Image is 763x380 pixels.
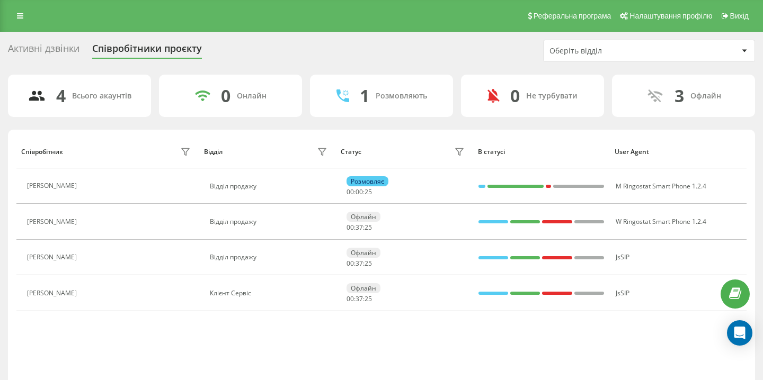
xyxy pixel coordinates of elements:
[27,218,79,225] div: [PERSON_NAME]
[210,183,330,190] div: Відділ продажу
[221,86,230,106] div: 0
[616,182,706,191] span: M Ringostat Smart Phone 1.2.4
[347,212,380,222] div: Офлайн
[365,187,372,196] span: 25
[356,259,363,268] span: 37
[347,224,372,231] div: : :
[730,12,749,20] span: Вихід
[727,320,752,346] div: Open Intercom Messenger
[356,294,363,303] span: 37
[365,223,372,232] span: 25
[27,289,79,297] div: [PERSON_NAME]
[356,223,363,232] span: 37
[210,218,330,225] div: Відділ продажу
[21,148,63,156] div: Співробітник
[347,295,372,303] div: : :
[210,289,330,297] div: Клієнт Сервіс
[27,254,79,261] div: [PERSON_NAME]
[616,252,629,261] span: JsSIP
[616,217,706,226] span: W Ringostat Smart Phone 1.2.4
[347,187,354,196] span: 00
[510,86,520,106] div: 0
[376,92,427,101] div: Розмовляють
[347,259,354,268] span: 00
[615,148,742,156] div: User Agent
[347,283,380,293] div: Офлайн
[56,86,66,106] div: 4
[478,148,605,156] div: В статусі
[341,148,361,156] div: Статус
[27,182,79,189] div: [PERSON_NAME]
[347,260,372,267] div: : :
[92,43,202,59] div: Співробітники проєкту
[347,223,354,232] span: 00
[8,43,79,59] div: Активні дзвінки
[526,92,578,101] div: Не турбувати
[347,176,388,186] div: Розмовляє
[549,47,676,56] div: Оберіть відділ
[629,12,712,20] span: Налаштування профілю
[347,248,380,258] div: Офлайн
[204,148,223,156] div: Відділ
[365,259,372,268] span: 25
[237,92,267,101] div: Онлайн
[360,86,369,106] div: 1
[690,92,721,101] div: Офлайн
[534,12,611,20] span: Реферальна програма
[616,288,629,297] span: JsSIP
[675,86,684,106] div: 3
[347,294,354,303] span: 00
[210,254,330,261] div: Відділ продажу
[365,294,372,303] span: 25
[356,187,363,196] span: 00
[72,92,131,101] div: Всього акаунтів
[347,188,372,196] div: : :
